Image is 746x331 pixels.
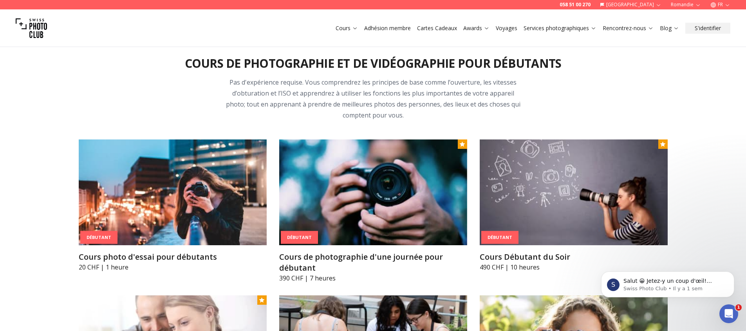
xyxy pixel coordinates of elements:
[735,304,742,311] span: 1
[481,231,518,244] div: Débutant
[361,23,414,34] button: Adhésion membre
[685,23,730,34] button: S'identifier
[417,24,457,32] a: Cartes Cadeaux
[496,24,517,32] a: Voyages
[480,139,668,245] img: Cours Débutant du Soir
[281,231,318,244] div: Débutant
[660,24,679,32] a: Blog
[279,139,467,283] a: Cours de photographie d'une journée pour débutantDébutantCours de photographie d'une journée pour...
[480,139,668,272] a: Cours Débutant du SoirDébutantCours Débutant du Soir490 CHF | 10 heures
[480,251,668,262] h3: Cours Débutant du Soir
[480,262,668,272] p: 490 CHF | 10 heures
[226,78,520,119] span: Pas d'expérience requise. Vous comprendrez les principes de base comme l’ouverture, les vitesses ...
[79,139,267,245] img: Cours photo d'essai pour débutants
[657,23,682,34] button: Blog
[279,139,467,245] img: Cours de photographie d'une journée pour débutant
[16,13,47,44] img: Swiss photo club
[79,251,267,262] h3: Cours photo d'essai pour débutants
[79,139,267,272] a: Cours photo d'essai pour débutantsDébutantCours photo d'essai pour débutants20 CHF | 1 heure
[460,23,493,34] button: Awards
[600,23,657,34] button: Rencontrez-nous
[332,23,361,34] button: Cours
[520,23,600,34] button: Services photographiques
[463,24,490,32] a: Awards
[603,24,654,32] a: Rencontrez-nous
[279,273,467,283] p: 390 CHF | 7 heures
[336,24,358,32] a: Cours
[524,24,596,32] a: Services photographiques
[589,255,746,310] iframe: Intercom notifications message
[79,262,267,272] p: 20 CHF | 1 heure
[493,23,520,34] button: Voyages
[560,2,591,8] a: 058 51 00 270
[719,304,738,323] iframe: Intercom live chat
[364,24,411,32] a: Adhésion membre
[80,231,117,244] div: Débutant
[414,23,460,34] button: Cartes Cadeaux
[185,56,562,71] h2: Cours de photographie et de vidéographie pour débutants
[279,251,467,273] h3: Cours de photographie d'une journée pour débutant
